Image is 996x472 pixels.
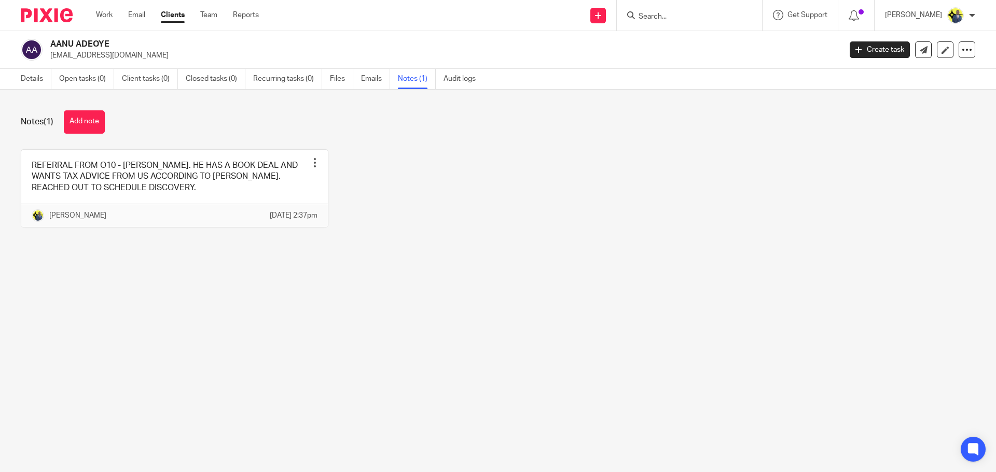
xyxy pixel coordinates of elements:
a: Open tasks (0) [59,69,114,89]
a: Team [200,10,217,20]
img: Dennis-Starbridge.jpg [32,209,44,222]
img: svg%3E [21,39,43,61]
img: Pixie [21,8,73,22]
a: Files [330,69,353,89]
p: [PERSON_NAME] [885,10,942,20]
a: Reports [233,10,259,20]
a: Client tasks (0) [122,69,178,89]
a: Work [96,10,113,20]
p: [EMAIL_ADDRESS][DOMAIN_NAME] [50,50,834,61]
a: Clients [161,10,185,20]
a: Notes (1) [398,69,436,89]
a: Create task [850,41,910,58]
a: Email [128,10,145,20]
input: Search [638,12,731,22]
span: (1) [44,118,53,126]
h2: AANU ADEOYE [50,39,677,50]
p: [DATE] 2:37pm [270,210,317,221]
img: Dennis-Starbridge.jpg [947,7,964,24]
a: Closed tasks (0) [186,69,245,89]
span: Get Support [787,11,827,19]
h1: Notes [21,117,53,127]
a: Recurring tasks (0) [253,69,322,89]
p: [PERSON_NAME] [49,210,106,221]
a: Emails [361,69,390,89]
a: Audit logs [444,69,483,89]
button: Add note [64,110,105,134]
a: Details [21,69,51,89]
